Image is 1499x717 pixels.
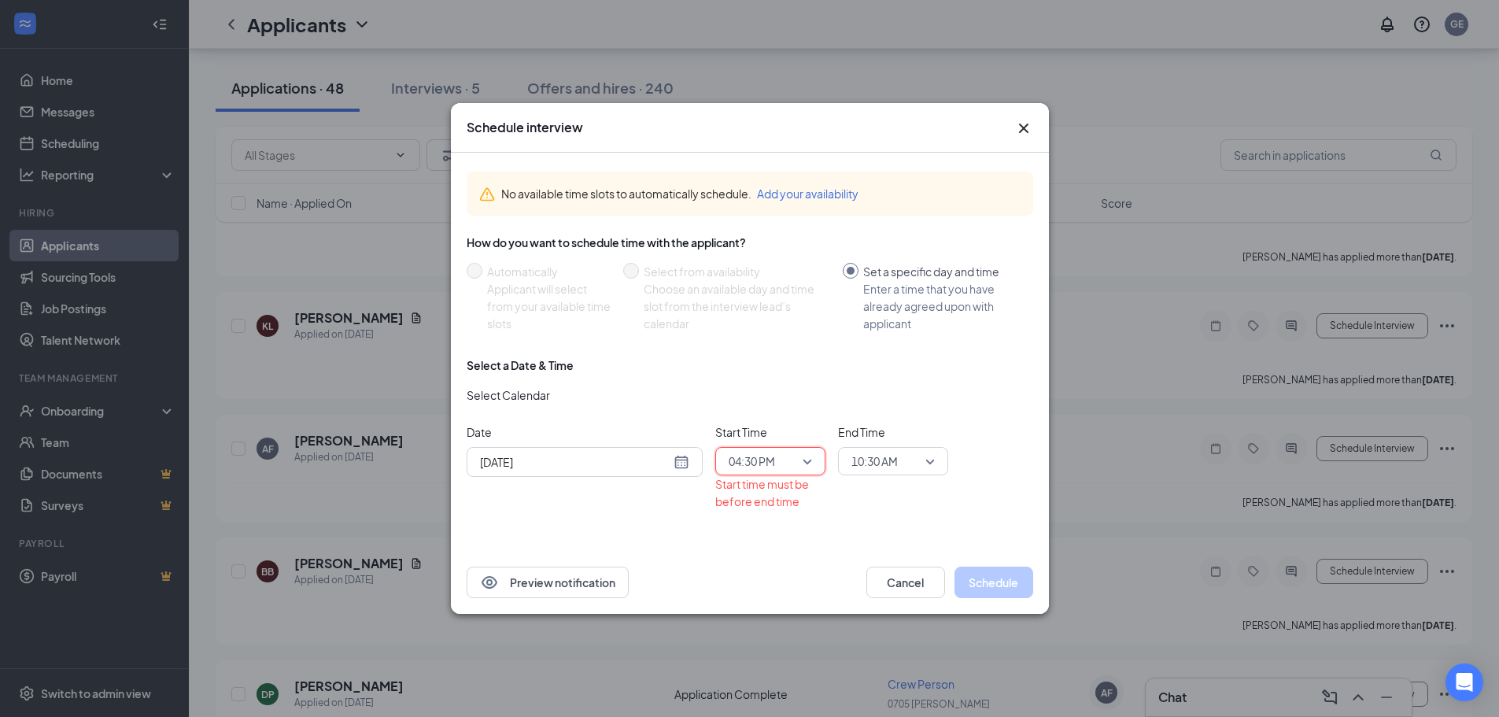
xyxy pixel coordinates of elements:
button: Schedule [954,567,1033,598]
button: EyePreview notification [467,567,629,598]
div: Open Intercom Messenger [1445,663,1483,701]
svg: Warning [479,187,495,202]
div: Set a specific day and time [863,263,1021,280]
div: Select from availability [644,263,830,280]
span: Date [467,423,703,441]
span: 04:30 PM [729,449,775,473]
h3: Schedule interview [467,119,583,136]
span: Start Time [715,423,825,441]
input: Aug 27, 2025 [480,453,670,471]
svg: Eye [480,573,499,592]
button: Close [1014,119,1033,138]
span: End Time [838,423,948,441]
div: Applicant will select from your available time slots [487,280,611,332]
div: Start time must be before end time [715,475,825,510]
div: How do you want to schedule time with the applicant? [467,235,1033,250]
div: No available time slots to automatically schedule. [501,185,1021,202]
span: 10:30 AM [851,449,898,473]
button: Cancel [866,567,945,598]
button: Add your availability [757,185,858,202]
div: Select a Date & Time [467,357,574,373]
span: Select Calendar [467,386,550,404]
div: Automatically [487,263,611,280]
svg: Cross [1014,119,1033,138]
div: Enter a time that you have already agreed upon with applicant [863,280,1021,332]
div: Choose an available day and time slot from the interview lead’s calendar [644,280,830,332]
